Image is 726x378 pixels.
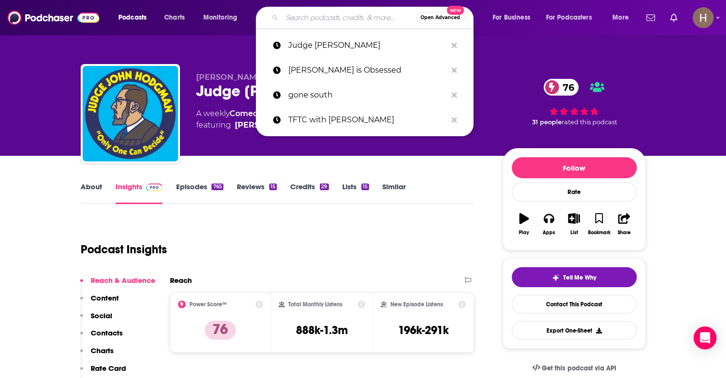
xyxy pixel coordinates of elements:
p: Rate Card [91,364,126,373]
button: Share [611,207,636,241]
button: Follow [512,157,637,178]
span: For Business [493,11,530,24]
button: open menu [197,10,250,25]
h1: Podcast Insights [81,242,167,257]
span: Open Advanced [421,15,460,20]
button: Contacts [80,328,123,346]
button: Bookmark [587,207,611,241]
button: tell me why sparkleTell Me Why [512,267,637,287]
img: tell me why sparkle [552,274,559,281]
div: Play [519,230,529,236]
a: Comedy [230,109,263,118]
p: Content [91,293,119,302]
div: Apps [543,230,555,236]
button: List [561,207,586,241]
span: Logged in as hpoole [693,7,714,28]
p: Judge John Hodgman [288,33,447,58]
div: Bookmark [588,230,610,236]
span: Get this podcast via API [542,364,616,372]
span: [PERSON_NAME] and Maximum Fun [196,73,343,82]
div: A weekly podcast [196,108,394,131]
span: featuring [196,119,394,131]
h2: New Episode Listens [390,301,443,308]
button: Charts [80,346,114,364]
a: gone south [256,83,473,108]
p: Social [91,311,112,320]
button: open menu [486,10,542,25]
span: Monitoring [203,11,237,24]
span: More [612,11,629,24]
button: Export One-Sheet [512,321,637,340]
a: Episodes765 [176,182,223,204]
div: 15 [269,184,277,190]
a: Contact This Podcast [512,295,637,313]
img: User Profile [693,7,714,28]
p: Charts [91,346,114,355]
h2: Power Score™ [189,301,227,308]
div: 76 31 peoplerated this podcast [503,73,646,132]
div: List [570,230,578,236]
h3: 196k-291k [398,323,449,337]
button: Show profile menu [693,7,714,28]
p: David Greene is Obsessed [288,58,447,83]
a: Similar [382,182,406,204]
button: Social [80,311,112,329]
a: 76 [544,79,579,96]
span: For Podcasters [546,11,592,24]
div: Rate [512,182,637,202]
a: [PERSON_NAME] is Obsessed [256,58,473,83]
a: Lists15 [342,182,369,204]
a: Show notifications dropdown [666,10,681,26]
p: Reach & Audience [91,276,155,285]
p: gone south [288,83,447,108]
button: Content [80,293,119,311]
a: InsightsPodchaser Pro [116,182,163,204]
a: Show notifications dropdown [642,10,659,26]
span: Podcasts [118,11,147,24]
button: Play [512,207,537,241]
button: Reach & Audience [80,276,155,293]
a: Judge [PERSON_NAME] [256,33,473,58]
p: Contacts [91,328,123,337]
div: 29 [320,184,328,190]
span: Tell Me Why [563,274,596,281]
input: Search podcasts, credits, & more... [282,10,416,25]
span: rated this podcast [562,119,617,126]
div: Search podcasts, credits, & more... [265,7,483,29]
h3: 888k-1.3m [296,323,348,337]
span: New [447,6,464,15]
a: TFTC with [PERSON_NAME] [256,108,473,132]
span: 76 [553,79,579,96]
p: TFTC with Bob Nebel [288,108,447,132]
div: Open Intercom Messenger [694,326,716,349]
a: Jesse Thorn [235,119,303,131]
p: 76 [205,321,236,340]
a: About [81,182,102,204]
img: Podchaser - Follow, Share and Rate Podcasts [8,9,99,27]
button: Open AdvancedNew [416,12,464,23]
div: 765 [211,184,223,190]
h2: Reach [170,276,192,285]
img: Judge John Hodgman [83,66,178,162]
button: open menu [606,10,641,25]
span: 31 people [532,119,562,126]
button: open menu [540,10,606,25]
h2: Total Monthly Listens [288,301,342,308]
img: Podchaser Pro [146,184,163,191]
a: Credits29 [290,182,328,204]
a: Reviews15 [237,182,277,204]
span: Charts [164,11,185,24]
button: Apps [537,207,561,241]
div: 15 [361,184,369,190]
a: Charts [158,10,190,25]
div: Share [618,230,631,236]
button: open menu [112,10,159,25]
